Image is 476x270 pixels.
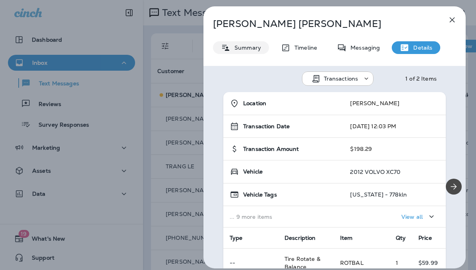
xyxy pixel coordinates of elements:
[344,115,446,138] td: [DATE] 12:03 PM
[418,234,432,241] span: Price
[230,234,243,241] span: Type
[230,260,272,266] p: --
[396,259,398,266] span: 1
[243,191,277,198] span: Vehicle Tags
[344,92,446,115] td: [PERSON_NAME]
[213,18,430,29] p: [PERSON_NAME] [PERSON_NAME]
[324,75,358,82] p: Transactions
[243,168,263,175] span: Vehicle
[398,209,439,224] button: View all
[350,169,401,175] p: 2012 VOLVO XC70
[344,138,446,160] td: $198.29
[340,234,353,241] span: Item
[243,100,266,107] span: Location
[243,123,290,130] span: Transaction Date
[418,260,439,266] p: $59.99
[409,44,432,51] p: Details
[396,234,406,241] span: Qty
[230,44,261,51] p: Summary
[340,259,364,266] span: ROTBAL
[290,44,317,51] p: Timeline
[346,44,380,51] p: Messaging
[405,75,437,82] div: 1 of 2 Items
[284,234,316,241] span: Description
[243,146,299,152] span: Transaction Amount
[350,191,407,198] p: [US_STATE] - 778kln
[230,214,337,220] p: ... 9 more items
[401,214,423,220] p: View all
[446,179,462,195] button: Next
